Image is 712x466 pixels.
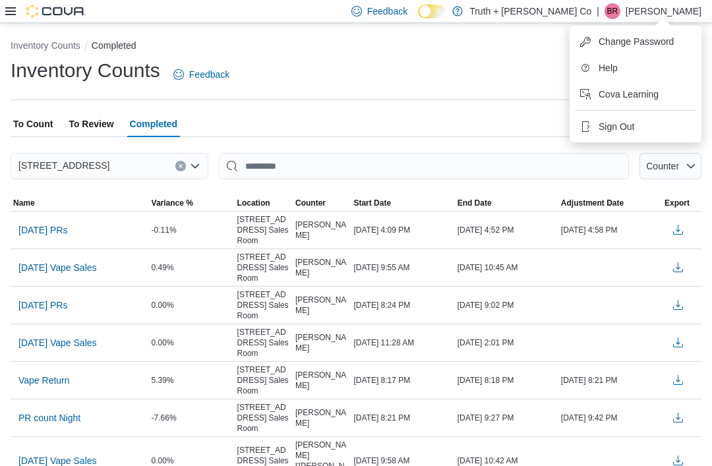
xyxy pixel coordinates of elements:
[295,295,348,316] span: [PERSON_NAME]
[149,410,235,426] div: -7.66%
[558,372,662,388] div: [DATE] 8:21 PM
[235,195,293,211] button: Location
[575,31,696,52] button: Change Password
[295,219,348,241] span: [PERSON_NAME]
[11,57,160,84] h1: Inventory Counts
[149,260,235,276] div: 0.49%
[558,410,662,426] div: [DATE] 9:42 PM
[599,120,634,133] span: Sign Out
[351,195,454,211] button: Start Date
[219,153,629,179] input: This is a search bar. After typing your query, hit enter to filter the results lower in the page.
[13,220,73,240] button: [DATE] PRs
[11,195,149,211] button: Name
[418,18,419,19] span: Dark Mode
[18,336,97,349] span: [DATE] Vape Sales
[13,370,75,390] button: Vape Return
[351,222,454,238] div: [DATE] 4:09 PM
[458,198,492,208] span: End Date
[558,222,662,238] div: [DATE] 4:58 PM
[455,410,558,426] div: [DATE] 9:27 PM
[351,260,454,276] div: [DATE] 9:55 AM
[13,258,102,277] button: [DATE] Vape Sales
[18,158,109,173] span: [STREET_ADDRESS]
[11,39,701,55] nav: An example of EuiBreadcrumbs
[639,153,701,179] button: Counter
[455,222,558,238] div: [DATE] 4:52 PM
[575,57,696,78] button: Help
[665,198,690,208] span: Export
[469,3,591,19] p: Truth + [PERSON_NAME] Co
[92,40,136,51] button: Completed
[455,260,558,276] div: [DATE] 10:45 AM
[351,410,454,426] div: [DATE] 8:21 PM
[235,324,293,361] div: [STREET_ADDRESS] Sales Room
[149,195,235,211] button: Variance %
[295,198,326,208] span: Counter
[18,299,67,312] span: [DATE] PRs
[235,212,293,248] div: [STREET_ADDRESS] Sales Room
[18,374,70,387] span: Vape Return
[190,161,200,171] button: Open list of options
[599,61,618,74] span: Help
[351,335,454,351] div: [DATE] 11:28 AM
[13,295,73,315] button: [DATE] PRs
[295,332,348,353] span: [PERSON_NAME]
[13,198,35,208] span: Name
[175,161,186,171] button: Clear input
[18,223,67,237] span: [DATE] PRs
[599,88,659,101] span: Cova Learning
[189,68,229,81] span: Feedback
[168,61,235,88] a: Feedback
[561,198,624,208] span: Adjustment Date
[18,261,97,274] span: [DATE] Vape Sales
[235,249,293,286] div: [STREET_ADDRESS] Sales Room
[455,335,558,351] div: [DATE] 2:01 PM
[152,198,193,208] span: Variance %
[26,5,86,18] img: Cova
[646,161,679,171] span: Counter
[295,257,348,278] span: [PERSON_NAME]
[455,372,558,388] div: [DATE] 8:18 PM
[295,407,348,428] span: [PERSON_NAME]
[295,370,348,391] span: [PERSON_NAME]
[293,195,351,211] button: Counter
[149,335,235,351] div: 0.00%
[235,287,293,324] div: [STREET_ADDRESS] Sales Room
[575,84,696,105] button: Cova Learning
[351,297,454,313] div: [DATE] 8:24 PM
[11,40,80,51] button: Inventory Counts
[607,3,618,19] span: BR
[149,222,235,238] div: -0.11%
[235,399,293,436] div: [STREET_ADDRESS] Sales Room
[69,111,113,137] span: To Review
[351,372,454,388] div: [DATE] 8:17 PM
[605,3,620,19] div: Brittnay Rai
[13,333,102,353] button: [DATE] Vape Sales
[353,198,391,208] span: Start Date
[575,116,696,137] button: Sign Out
[558,195,662,211] button: Adjustment Date
[149,297,235,313] div: 0.00%
[418,5,446,18] input: Dark Mode
[367,5,407,18] span: Feedback
[13,408,86,428] button: PR count Night
[455,195,558,211] button: End Date
[237,198,270,208] span: Location
[599,35,674,48] span: Change Password
[13,111,53,137] span: To Count
[235,362,293,399] div: [STREET_ADDRESS] Sales Room
[455,297,558,313] div: [DATE] 9:02 PM
[597,3,599,19] p: |
[130,111,177,137] span: Completed
[149,372,235,388] div: 5.39%
[626,3,701,19] p: [PERSON_NAME]
[18,411,80,424] span: PR count Night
